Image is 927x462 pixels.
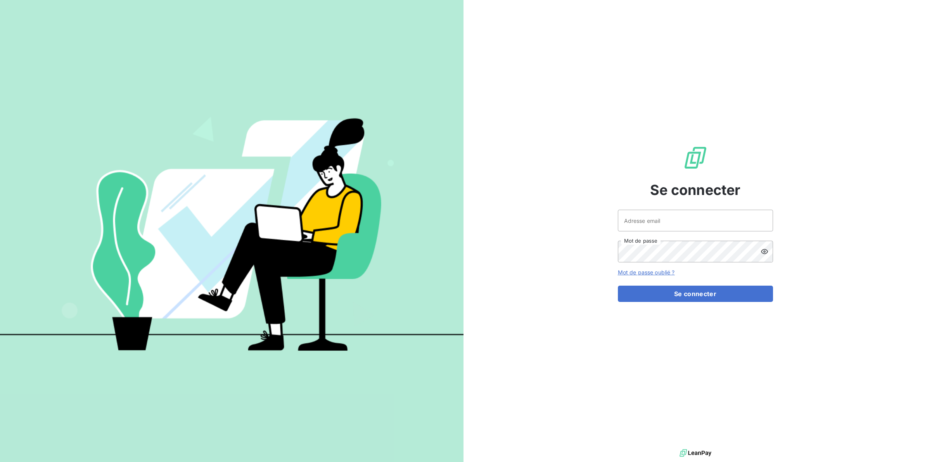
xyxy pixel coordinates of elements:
[683,145,708,170] img: Logo LeanPay
[650,179,741,200] span: Se connecter
[618,286,773,302] button: Se connecter
[618,269,675,276] a: Mot de passe oublié ?
[680,447,711,459] img: logo
[618,210,773,231] input: placeholder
